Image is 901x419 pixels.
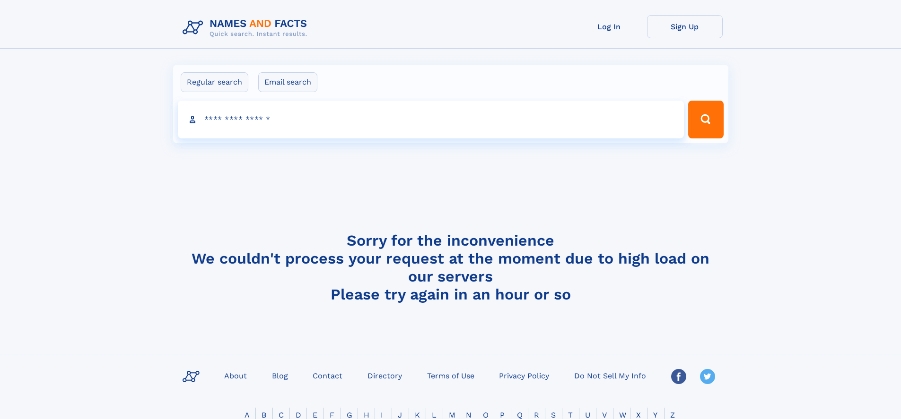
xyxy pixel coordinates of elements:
a: Sign Up [647,15,723,38]
a: Log In [571,15,647,38]
label: Email search [258,72,317,92]
h4: Sorry for the inconvenience We couldn't process your request at the moment due to high load on ou... [179,231,723,303]
a: Contact [309,368,346,382]
a: Do Not Sell My Info [570,368,650,382]
a: Terms of Use [423,368,478,382]
a: About [220,368,251,382]
a: Directory [364,368,406,382]
img: Facebook [671,369,686,384]
label: Regular search [181,72,248,92]
button: Search Button [688,101,723,138]
a: Blog [268,368,292,382]
img: Twitter [700,369,715,384]
a: Privacy Policy [495,368,553,382]
img: Logo Names and Facts [179,15,315,41]
input: search input [178,101,684,138]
